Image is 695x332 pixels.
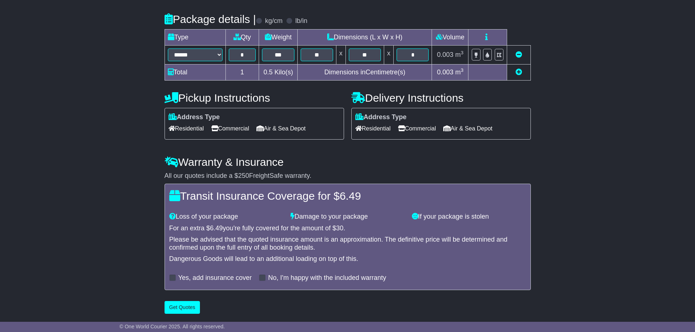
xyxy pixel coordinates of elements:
td: Dimensions (L x W x H) [298,29,432,45]
div: All our quotes include a $ FreightSafe warranty. [165,172,531,180]
span: Commercial [398,123,436,134]
span: 6.49 [340,190,361,202]
span: 0.003 [437,69,453,76]
h4: Transit Insurance Coverage for $ [169,190,526,202]
td: Dimensions in Centimetre(s) [298,64,432,80]
button: Get Quotes [165,301,200,314]
label: kg/cm [265,17,282,25]
td: Volume [432,29,468,45]
div: For an extra $ you're fully covered for the amount of $ . [169,224,526,233]
span: Air & Sea Depot [256,123,306,134]
div: Loss of your package [166,213,287,221]
sup: 3 [461,67,464,73]
td: Total [165,64,225,80]
span: m [455,51,464,58]
h4: Package details | [165,13,256,25]
span: 250 [238,172,249,179]
span: m [455,69,464,76]
div: Please be advised that the quoted insurance amount is an approximation. The definitive price will... [169,236,526,251]
span: 6.49 [210,224,223,232]
h4: Warranty & Insurance [165,156,531,168]
td: x [336,45,345,64]
span: Residential [169,123,204,134]
h4: Pickup Instructions [165,92,344,104]
td: Weight [259,29,298,45]
label: Address Type [355,113,407,121]
span: 0.003 [437,51,453,58]
div: Dangerous Goods will lead to an additional loading on top of this. [169,255,526,263]
td: x [384,45,394,64]
h4: Delivery Instructions [351,92,531,104]
td: Kilo(s) [259,64,298,80]
span: Commercial [211,123,249,134]
div: If your package is stolen [408,213,530,221]
label: Address Type [169,113,220,121]
a: Add new item [516,69,522,76]
td: 1 [225,64,259,80]
label: lb/in [295,17,307,25]
span: 0.5 [263,69,273,76]
span: © One World Courier 2025. All rights reserved. [120,324,225,329]
span: 30 [336,224,343,232]
div: Damage to your package [287,213,408,221]
td: Qty [225,29,259,45]
sup: 3 [461,50,464,55]
label: No, I'm happy with the included warranty [268,274,386,282]
td: Type [165,29,225,45]
span: Residential [355,123,391,134]
span: Air & Sea Depot [443,123,493,134]
label: Yes, add insurance cover [178,274,252,282]
a: Remove this item [516,51,522,58]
